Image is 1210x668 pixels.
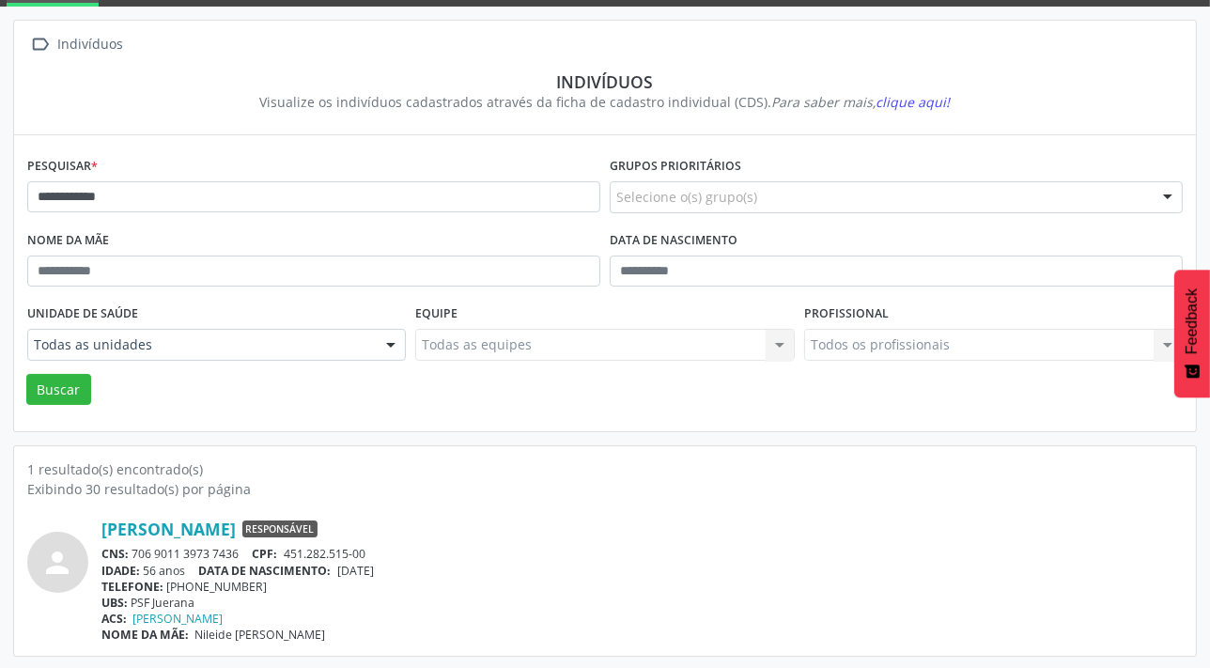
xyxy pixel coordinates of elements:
a: [PERSON_NAME] [101,519,236,539]
span: 451.282.515-00 [284,546,365,562]
span: ACS: [101,611,127,627]
div: 1 resultado(s) encontrado(s) [27,459,1183,479]
span: NOME DA MÃE: [101,627,189,643]
span: Feedback [1184,288,1201,354]
span: UBS: [101,595,128,611]
i: person [41,546,75,580]
span: [DATE] [337,563,374,579]
span: Responsável [242,520,318,537]
div: 706 9011 3973 7436 [101,546,1183,562]
span: clique aqui! [876,93,951,111]
div: PSF Juerana [101,595,1183,611]
span: IDADE: [101,563,140,579]
span: CNS: [101,546,129,562]
label: Pesquisar [27,152,98,181]
button: Buscar [26,374,91,406]
div: [PHONE_NUMBER] [101,579,1183,595]
a:  Indivíduos [27,31,127,58]
a: [PERSON_NAME] [133,611,224,627]
div: Exibindo 30 resultado(s) por página [27,479,1183,499]
span: Nileide [PERSON_NAME] [195,627,326,643]
label: Grupos prioritários [610,152,741,181]
label: Unidade de saúde [27,300,138,329]
div: Indivíduos [54,31,127,58]
span: DATA DE NASCIMENTO: [199,563,332,579]
span: TELEFONE: [101,579,163,595]
label: Data de nascimento [610,226,737,256]
div: 56 anos [101,563,1183,579]
label: Equipe [415,300,458,329]
label: Profissional [804,300,889,329]
i: Para saber mais, [772,93,951,111]
i:  [27,31,54,58]
button: Feedback - Mostrar pesquisa [1174,270,1210,397]
span: Todas as unidades [34,335,367,354]
div: Indivíduos [40,71,1170,92]
div: Visualize os indivíduos cadastrados através da ficha de cadastro individual (CDS). [40,92,1170,112]
span: CPF: [253,546,278,562]
label: Nome da mãe [27,226,109,256]
span: Selecione o(s) grupo(s) [616,187,757,207]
